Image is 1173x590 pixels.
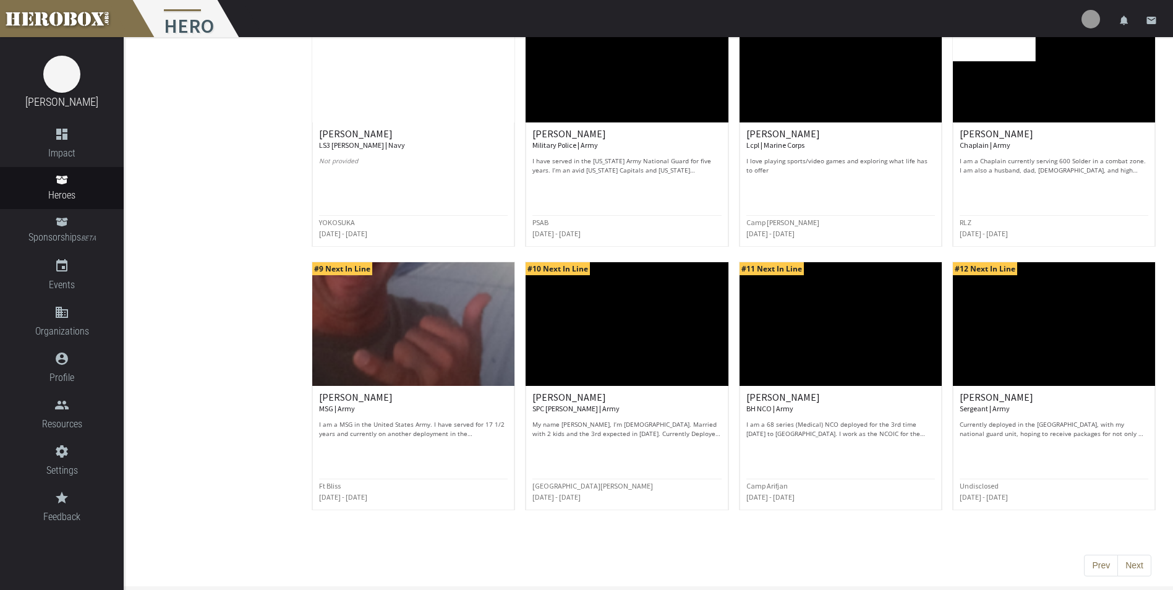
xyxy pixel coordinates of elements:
[319,218,355,227] small: YOKOSUKA
[746,129,935,150] h6: [PERSON_NAME]
[1081,10,1100,28] img: user-image
[953,262,1017,275] span: #12 Next In Line
[532,218,548,227] small: PSAB
[319,229,367,238] small: [DATE] - [DATE]
[1117,555,1151,577] button: Next
[1084,555,1118,577] button: Prev
[312,262,515,510] a: #9 Next In Line [PERSON_NAME] MSG | Army I am a MSG in the United States Army. I have served for ...
[746,218,819,227] small: Camp [PERSON_NAME]
[526,262,590,275] span: #10 Next In Line
[532,420,721,438] p: My name [PERSON_NAME], I’m [DEMOGRAPHIC_DATA]. Married with 2 kids and the 3rd expected in [DATE]...
[532,392,721,414] h6: [PERSON_NAME]
[532,492,581,502] small: [DATE] - [DATE]
[319,156,508,175] p: Not provided
[525,262,728,510] a: #10 Next In Line [PERSON_NAME] SPC [PERSON_NAME] | Army My name [PERSON_NAME], I’m [DEMOGRAPHIC_D...
[532,129,721,150] h6: [PERSON_NAME]
[746,492,795,502] small: [DATE] - [DATE]
[532,481,653,490] small: [GEOGRAPHIC_DATA][PERSON_NAME]
[746,392,935,414] h6: [PERSON_NAME]
[960,404,1010,413] small: Sergeant | Army
[960,392,1148,414] h6: [PERSON_NAME]
[319,140,405,150] small: LS3 [PERSON_NAME] | Navy
[746,420,935,438] p: I am a 68 series (Medical) NCO deployed for the 3rd time [DATE] to [GEOGRAPHIC_DATA]. I work as t...
[746,140,804,150] small: Lcpl | Marine Corps
[81,234,96,242] small: BETA
[960,420,1148,438] p: Currently deployed in the [GEOGRAPHIC_DATA], with my national guard unit, hoping to receive packa...
[960,218,971,227] small: RLZ
[960,229,1008,238] small: [DATE] - [DATE]
[739,262,942,510] a: #11 Next In Line [PERSON_NAME] BH NCO | Army I am a 68 series (Medical) NCO deployed for the 3rd ...
[960,129,1148,150] h6: [PERSON_NAME]
[960,481,999,490] small: Undisclosed
[319,492,367,502] small: [DATE] - [DATE]
[532,156,721,175] p: I have served in the [US_STATE] Army National Guard for five years. I’m an avid [US_STATE] Capita...
[532,229,581,238] small: [DATE] - [DATE]
[740,262,804,275] span: #11 Next In Line
[319,392,508,414] h6: [PERSON_NAME]
[952,262,1156,510] a: #12 Next In Line [PERSON_NAME] Sergeant | Army Currently deployed in the [GEOGRAPHIC_DATA], with ...
[319,404,355,413] small: MSG | Army
[312,262,372,275] span: #9 Next In Line
[960,156,1148,175] p: I am a Chaplain currently serving 600 Solder in a combat zone. I am also a husband, dad, [DEMOGRA...
[319,129,508,150] h6: [PERSON_NAME]
[319,420,508,438] p: I am a MSG in the United States Army. I have served for 17 1/2 years and currently on another dep...
[1119,15,1130,26] i: notifications
[532,140,598,150] small: Military Police | Army
[746,481,788,490] small: Camp Arifjan
[746,229,795,238] small: [DATE] - [DATE]
[960,140,1010,150] small: Chaplain | Army
[746,404,793,413] small: BH NCO | Army
[746,156,935,175] p: I love playing sports/video games and exploring what life has to offer
[960,492,1008,502] small: [DATE] - [DATE]
[43,56,80,93] img: image
[319,481,341,490] small: Ft Bliss
[25,95,98,108] a: [PERSON_NAME]
[532,404,620,413] small: SPC [PERSON_NAME] | Army
[1146,15,1157,26] i: email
